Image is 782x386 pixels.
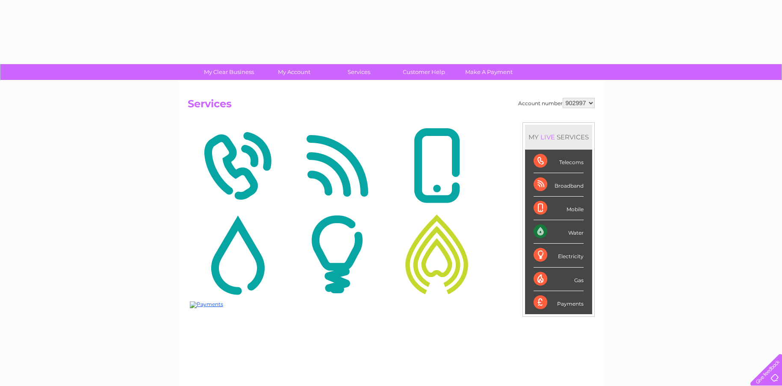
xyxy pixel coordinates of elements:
div: Gas [534,268,584,291]
a: Make A Payment [454,64,524,80]
a: Customer Help [389,64,459,80]
div: Water [534,220,584,244]
div: Electricity [534,244,584,267]
div: Payments [534,291,584,314]
img: Gas [389,213,484,296]
img: Mobile [389,124,484,207]
img: Broadband [289,124,385,207]
div: Broadband [534,173,584,197]
h2: Services [188,98,595,114]
img: Payments [190,301,223,308]
img: Telecoms [190,124,285,207]
a: My Clear Business [194,64,264,80]
div: Telecoms [534,150,584,173]
div: Account number [518,98,595,108]
img: Water [190,213,285,296]
div: LIVE [539,133,557,141]
div: Mobile [534,197,584,220]
div: MY SERVICES [525,125,592,149]
img: Electricity [289,213,385,296]
a: My Account [259,64,329,80]
a: Services [324,64,394,80]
